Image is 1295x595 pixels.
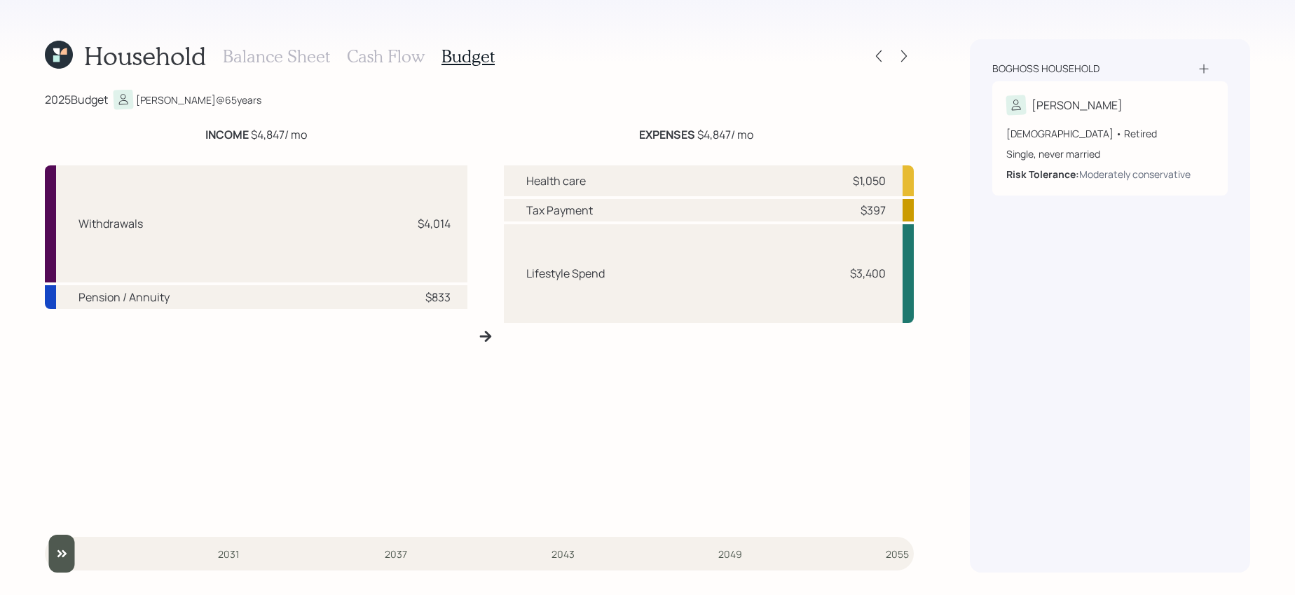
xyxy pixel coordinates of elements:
[136,93,261,107] div: [PERSON_NAME] @ 65 years
[84,41,206,71] h1: Household
[205,127,249,142] b: INCOME
[1079,167,1191,182] div: Moderately conservative
[639,126,753,143] div: $4,847 / mo
[205,126,307,143] div: $4,847 / mo
[526,202,593,219] div: Tax Payment
[526,172,586,189] div: Health care
[1032,97,1123,114] div: [PERSON_NAME]
[639,127,695,142] b: EXPENSES
[861,202,886,219] div: $397
[1006,146,1214,161] div: Single, never married
[347,46,425,67] h3: Cash Flow
[418,215,451,232] div: $4,014
[441,46,495,67] h3: Budget
[1006,167,1079,181] b: Risk Tolerance:
[1006,126,1214,141] div: [DEMOGRAPHIC_DATA] • Retired
[850,265,886,282] div: $3,400
[526,265,605,282] div: Lifestyle Spend
[223,46,330,67] h3: Balance Sheet
[853,172,886,189] div: $1,050
[45,91,108,108] div: 2025 Budget
[78,215,143,232] div: Withdrawals
[425,289,451,306] div: $833
[78,289,170,306] div: Pension / Annuity
[992,62,1099,76] div: Boghoss household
